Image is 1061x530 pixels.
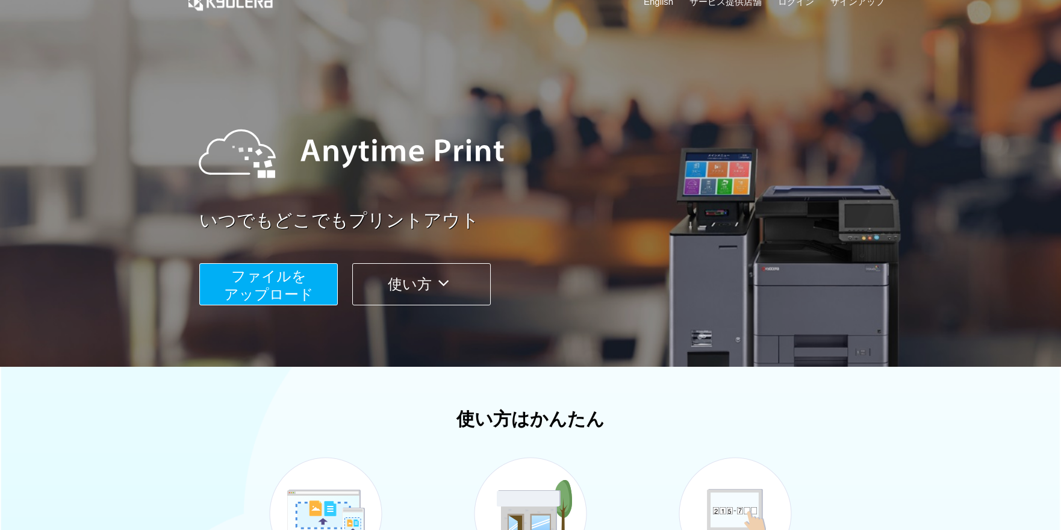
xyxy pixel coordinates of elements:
[352,263,491,305] button: 使い方
[199,263,338,305] button: ファイルを​​アップロード
[224,268,314,302] span: ファイルを ​​アップロード
[199,208,892,234] a: いつでもどこでもプリントアウト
